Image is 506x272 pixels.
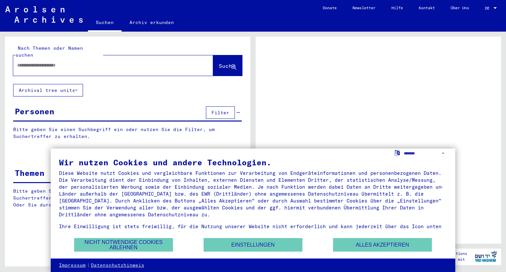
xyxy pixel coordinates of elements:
a: Impressum [59,262,86,269]
button: Nicht notwendige Cookies ablehnen [74,238,173,252]
img: yv_logo.png [473,248,498,265]
a: Suchen [88,14,122,32]
label: Sprache auswählen [394,150,401,156]
span: Filter [211,110,229,116]
button: Suche [213,55,242,76]
img: Arolsen_neg.svg [5,6,83,23]
p: Bitte geben Sie einen Suchbegriff ein oder nutzen Sie die Filter, um Suchertreffer zu erhalten. [13,126,242,140]
span: Suche [219,63,235,69]
p: Bitte geben Sie einen Suchbegriff ein oder nutzen Sie die Filter, um Suchertreffer zu erhalten. O... [13,188,242,208]
button: Filter [206,106,235,119]
mat-label: Nach Themen oder Namen suchen [15,45,83,58]
div: Personen [15,105,54,117]
a: Archiv erkunden [122,14,182,30]
button: Archival tree units [13,84,83,96]
div: Diese Website nutzt Cookies und vergleichbare Funktionen zur Verarbeitung von Endgeräteinformatio... [59,170,447,218]
div: Themen [15,167,44,179]
div: Wir nutzen Cookies und andere Technologien. [59,158,447,166]
a: Datenschutzhinweis [91,262,144,269]
span: DE [485,6,492,11]
div: Ihre Einwilligung ist stets freiwillig, für die Nutzung unserer Website nicht erforderlich und ka... [59,223,447,244]
select: Sprache auswählen [404,149,447,158]
button: Einstellungen [204,238,302,252]
button: Alles akzeptieren [333,238,432,252]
